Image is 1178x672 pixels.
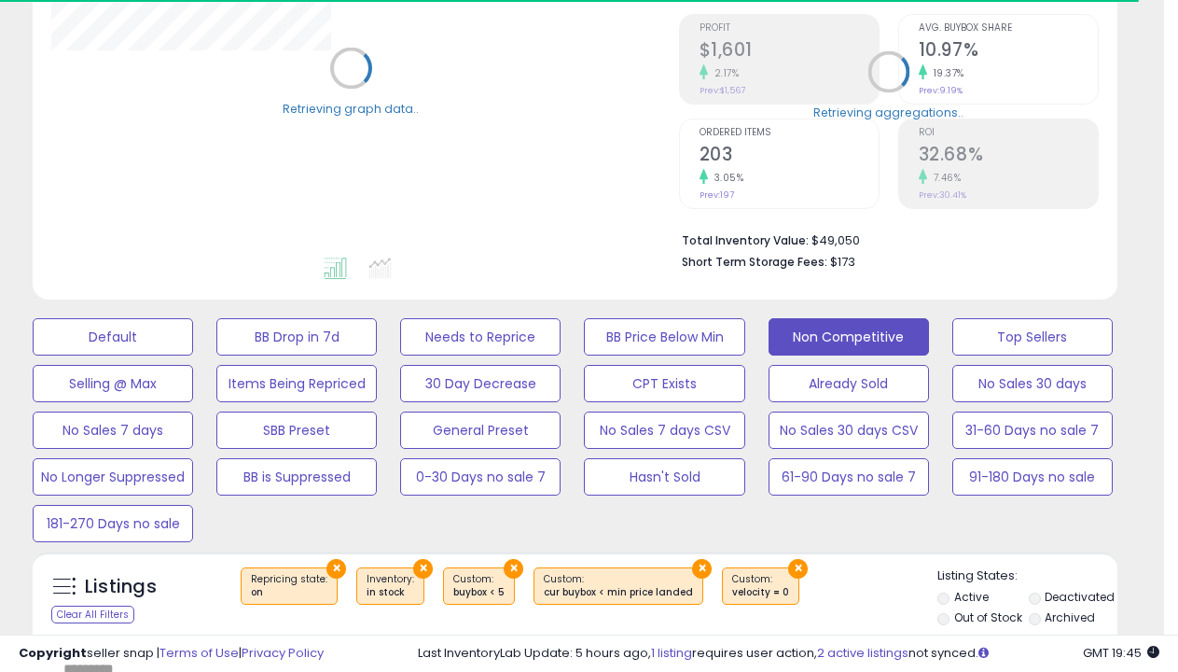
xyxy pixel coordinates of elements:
button: 91-180 Days no sale [952,458,1113,496]
button: Already Sold [769,365,929,402]
button: Non Competitive [769,318,929,356]
button: 61-90 Days no sale 7 [769,458,929,496]
button: Needs to Reprice [400,318,561,356]
button: No Longer Suppressed [33,458,193,496]
div: Retrieving aggregations.. [813,104,963,120]
button: Top Sellers [952,318,1113,356]
button: Hasn't Sold [584,458,744,496]
button: Default [33,318,193,356]
button: 30 Day Decrease [400,365,561,402]
div: Retrieving graph data.. [283,100,419,117]
button: BB is Suppressed [216,458,377,496]
button: 181-270 Days no sale [33,505,193,542]
button: No Sales 30 days [952,365,1113,402]
button: Selling @ Max [33,365,193,402]
button: 31-60 Days no sale 7 [952,412,1113,449]
button: No Sales 7 days [33,412,193,449]
button: General Preset [400,412,561,449]
button: SBB Preset [216,412,377,449]
button: 0-30 Days no sale 7 [400,458,561,496]
button: No Sales 30 days CSV [769,412,929,449]
button: No Sales 7 days CSV [584,412,744,449]
button: BB Price Below Min [584,318,744,356]
button: Items Being Repriced [216,365,377,402]
button: BB Drop in 7d [216,318,377,356]
button: CPT Exists [584,365,744,402]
